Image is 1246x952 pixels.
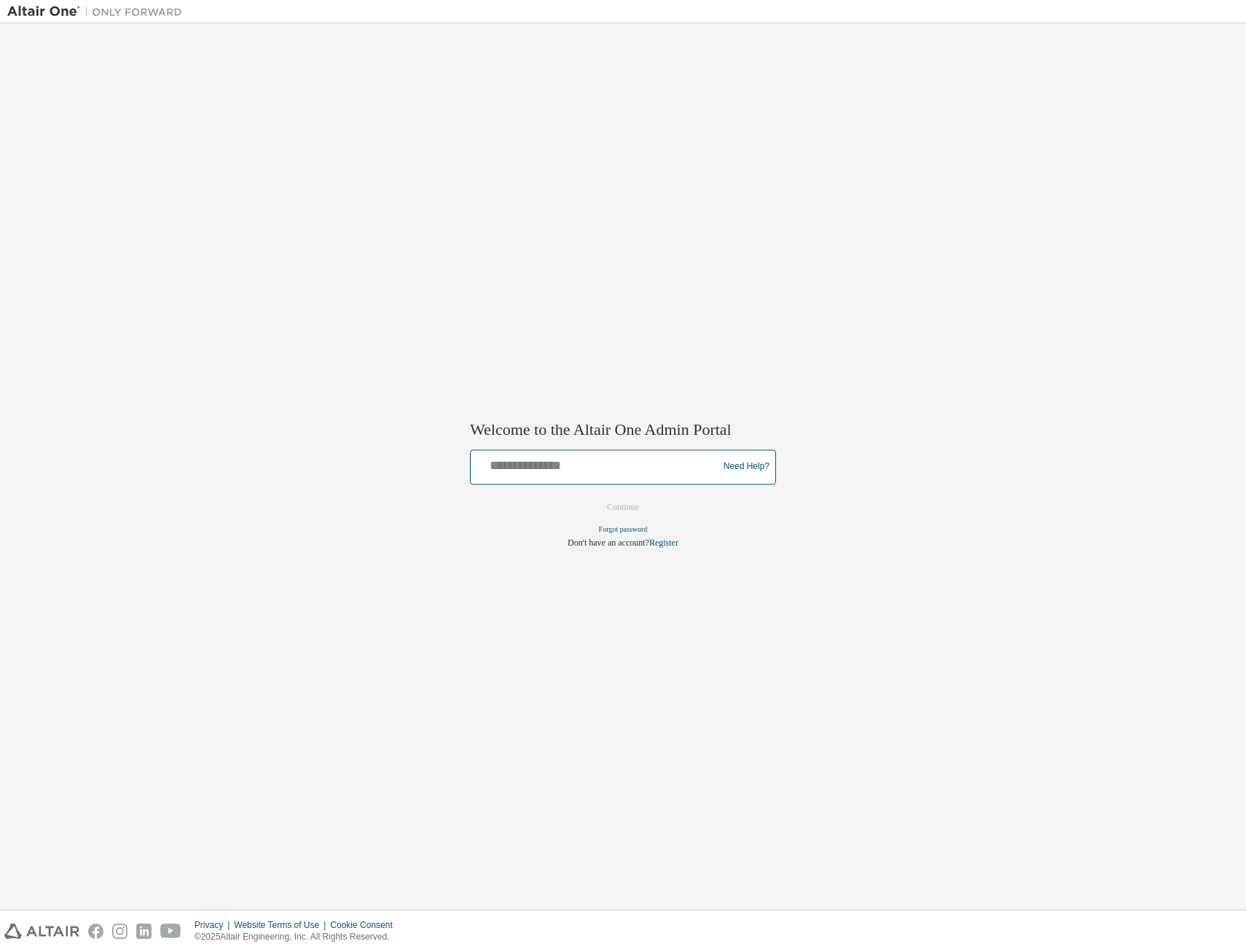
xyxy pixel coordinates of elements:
[160,924,181,939] img: youtube.svg
[649,538,678,548] a: Register
[136,924,152,939] img: linkedin.svg
[599,525,648,533] a: Forgot password
[195,919,234,931] div: Privacy
[330,919,401,931] div: Cookie Consent
[568,538,649,548] span: Don't have an account?
[112,924,128,939] img: instagram.svg
[470,420,776,441] h2: Welcome to the Altair One Admin Portal
[195,931,401,943] p: © 2025 Altair Engineering, Inc. All Rights Reserved.
[4,924,79,939] img: altair_logo.svg
[234,919,330,931] div: Website Terms of Use
[88,924,103,939] img: facebook.svg
[7,4,189,19] img: Altair One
